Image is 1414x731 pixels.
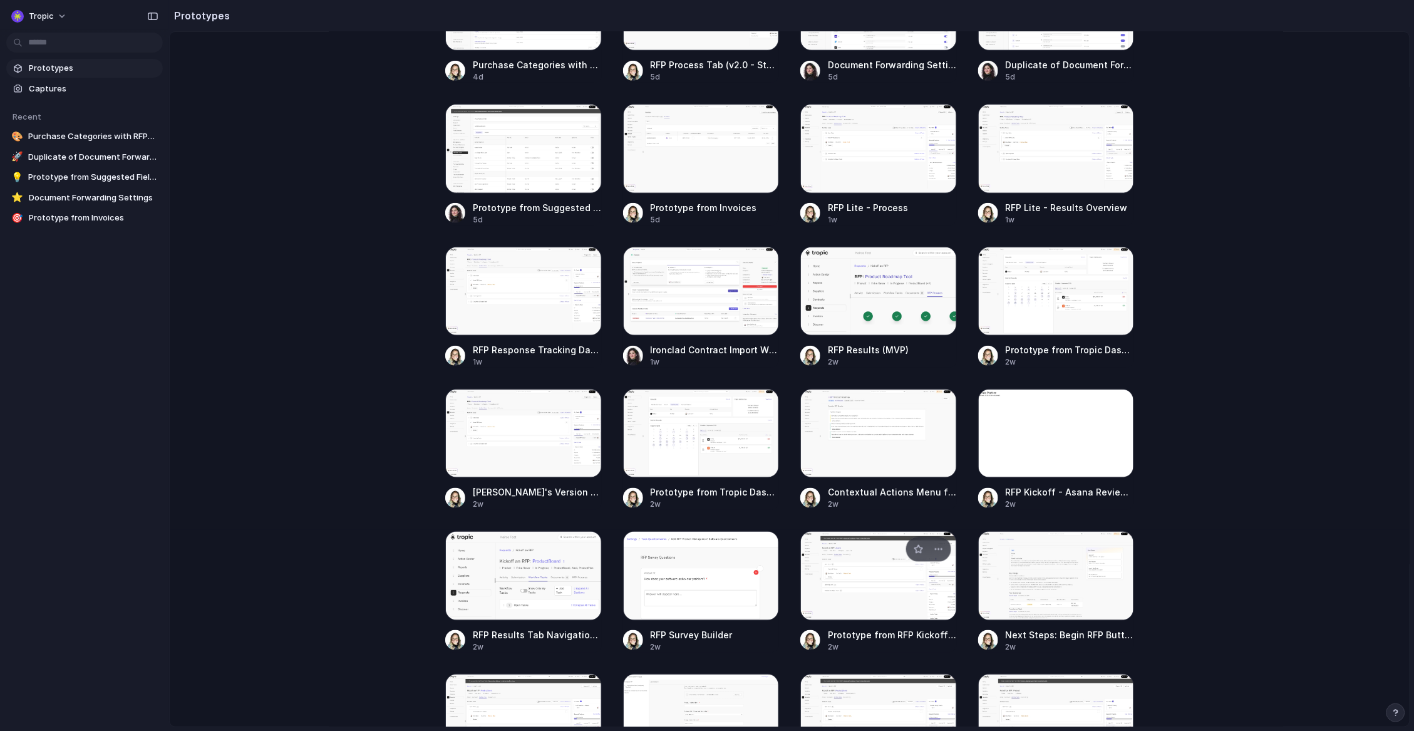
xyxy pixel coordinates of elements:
span: Prototype from Suggested Fields Settings [28,171,158,184]
span: Purchase Categories with RFPs Tab [473,58,602,71]
a: RFP Survey BuilderRFP Survey Builder2w [623,531,780,652]
a: Next Steps: Begin RFP ButtonNext Steps: Begin RFP Button2w [978,531,1135,652]
span: Tropic [29,10,54,23]
a: Sheri's Version of RFP Survey Customizer[PERSON_NAME]'s Version of RFP Survey Customizer2w [445,389,602,510]
div: 5d [473,214,602,226]
span: Contextual Actions Menu for Tropic [828,485,957,499]
a: Contextual Actions Menu for TropicContextual Actions Menu for Tropic2w [800,389,957,510]
span: Prototype from Suggested Fields Settings [473,201,602,214]
h2: Prototypes [169,8,230,23]
div: 🎯 [11,212,24,224]
div: 2w [651,641,780,653]
div: 💡 [11,171,23,184]
span: Recent [13,111,41,122]
div: 🎨 [11,130,23,143]
div: 5d [828,71,957,83]
span: Duplicate of Document Forwarding Settings [28,151,158,163]
a: 🚀Duplicate of Document Forwarding Settings [6,148,163,167]
div: 1w [1006,214,1135,226]
a: RFP Lite - ProcessRFP Lite - Process1w [800,104,957,225]
a: Captures [6,80,163,98]
div: 🚀 [11,151,23,163]
div: 2w [828,641,957,653]
div: 2w [651,499,780,510]
div: 1w [651,356,780,368]
a: 🎯Prototype from Invoices [6,209,163,227]
span: Purchase Categories with RFPs Tab [28,130,158,143]
div: 5d [651,71,780,83]
span: RFP Results (MVP) [828,343,957,356]
span: RFP Process Tab (v2.0 - Standard) [651,58,780,71]
a: Prototype from Tropic DashboardPrototype from Tropic Dashboard2w [623,389,780,510]
span: Document Forwarding Settings [29,192,158,204]
span: Prototype from RFP Kickoff - Asana [828,628,957,641]
div: 5d [651,214,780,226]
div: ⭐ [11,192,24,204]
div: 2w [828,356,957,368]
span: RFP Lite - Process [828,201,957,214]
span: RFP Kickoff - Asana Reviews Interface Update [1006,485,1135,499]
span: RFP Response Tracking Dashboard [473,343,602,356]
a: Prototype from InvoicesPrototype from Invoices5d [623,104,780,225]
a: Prototypes [6,59,163,78]
a: RFP Results (MVP)RFP Results (MVP)2w [800,247,957,368]
a: RFP Kickoff - Asana Reviews Interface UpdateRFP Kickoff - Asana Reviews Interface Update2w [978,389,1135,510]
a: Prototype from RFP Kickoff - AsanaPrototype from RFP Kickoff - Asana2w [800,531,957,652]
span: Document Forwarding Settings [828,58,957,71]
span: Prototypes [29,62,158,75]
a: RFP Response Tracking DashboardRFP Response Tracking Dashboard1w [445,247,602,368]
div: 2w [473,499,602,510]
span: RFP Results Tab Navigation Based on Review Action [473,628,602,641]
span: Captures [29,83,158,95]
span: Duplicate of Document Forwarding Settings [1006,58,1135,71]
span: Next Steps: Begin RFP Button [1006,628,1135,641]
a: 🎨Purchase Categories with RFPs Tab [6,127,163,146]
div: 2w [473,641,602,653]
div: 1w [828,214,957,226]
a: Prototype from Tropic Dashboard v2Prototype from Tropic Dashboard v22w [978,247,1135,368]
span: Prototype from Invoices [651,201,780,214]
div: 2w [828,499,957,510]
a: RFP Results Tab Navigation Based on Review ActionRFP Results Tab Navigation Based on Review Action2w [445,531,602,652]
div: 2w [1006,499,1135,510]
span: RFP Survey Builder [651,628,780,641]
a: RFP Lite - Results OverviewRFP Lite - Results Overview1w [978,104,1135,225]
div: 2w [1006,356,1135,368]
button: Tropic [6,6,73,26]
span: Ironclad Contract Import Wizard [651,343,780,356]
a: ⭐Document Forwarding Settings [6,189,163,207]
a: Ironclad Contract Import WizardIronclad Contract Import Wizard1w [623,247,780,368]
span: Prototype from Invoices [29,212,158,224]
span: Prototype from Tropic Dashboard [651,485,780,499]
span: Prototype from Tropic Dashboard v2 [1006,343,1135,356]
div: 5d [1006,71,1135,83]
div: 2w [1006,641,1135,653]
span: [PERSON_NAME]'s Version of RFP Survey Customizer [473,485,602,499]
span: RFP Lite - Results Overview [1006,201,1135,214]
div: 4d [473,71,602,83]
a: 💡Prototype from Suggested Fields Settings [6,168,163,187]
a: Prototype from Suggested Fields SettingsPrototype from Suggested Fields Settings5d [445,104,602,225]
div: 1w [473,356,602,368]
